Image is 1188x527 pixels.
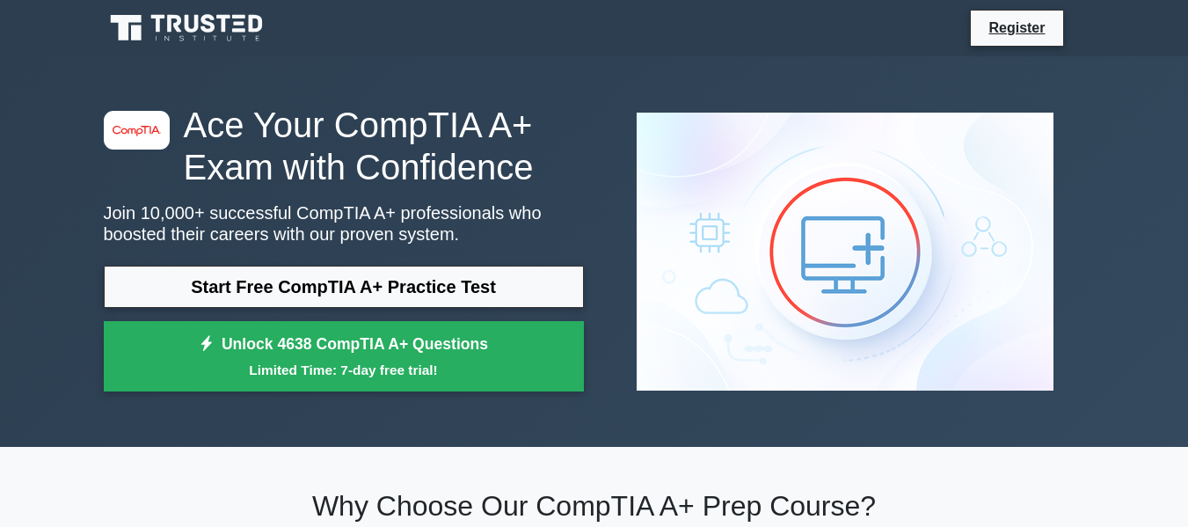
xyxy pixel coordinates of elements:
[126,360,562,380] small: Limited Time: 7-day free trial!
[623,99,1068,405] img: CompTIA A+ Preview
[104,489,1085,523] h2: Why Choose Our CompTIA A+ Prep Course?
[104,202,584,245] p: Join 10,000+ successful CompTIA A+ professionals who boosted their careers with our proven system.
[978,17,1055,39] a: Register
[104,104,584,188] h1: Ace Your CompTIA A+ Exam with Confidence
[104,321,584,392] a: Unlock 4638 CompTIA A+ QuestionsLimited Time: 7-day free trial!
[104,266,584,308] a: Start Free CompTIA A+ Practice Test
